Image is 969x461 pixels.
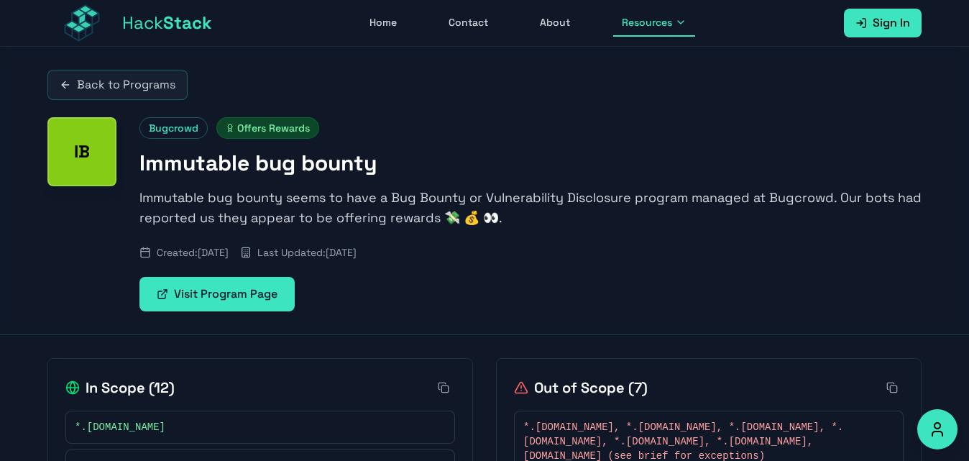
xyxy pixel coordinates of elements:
button: Resources [613,9,695,37]
span: Offers Rewards [216,117,319,139]
span: Stack [163,12,212,34]
a: Back to Programs [47,70,188,100]
a: Contact [440,9,497,37]
h2: In Scope ( 12 ) [65,378,175,398]
div: Immutable bug bounty [47,117,116,186]
h1: Immutable bug bounty [139,150,922,176]
span: Created: [DATE] [157,245,229,260]
span: Sign In [873,14,910,32]
button: Copy all in-scope items [432,376,455,399]
span: Hack [122,12,212,35]
span: Bugcrowd [139,117,208,139]
span: Resources [622,15,672,29]
a: About [531,9,579,37]
p: Immutable bug bounty seems to have a Bug Bounty or Vulnerability Disclosure program managed at Bu... [139,188,922,228]
a: Sign In [844,9,922,37]
button: Accessibility Options [917,409,957,449]
span: *.[DOMAIN_NAME] [75,420,165,434]
a: Visit Program Page [139,277,295,311]
span: Last Updated: [DATE] [257,245,357,260]
a: Home [361,9,405,37]
button: Copy all out-of-scope items [881,376,904,399]
h2: Out of Scope ( 7 ) [514,378,648,398]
